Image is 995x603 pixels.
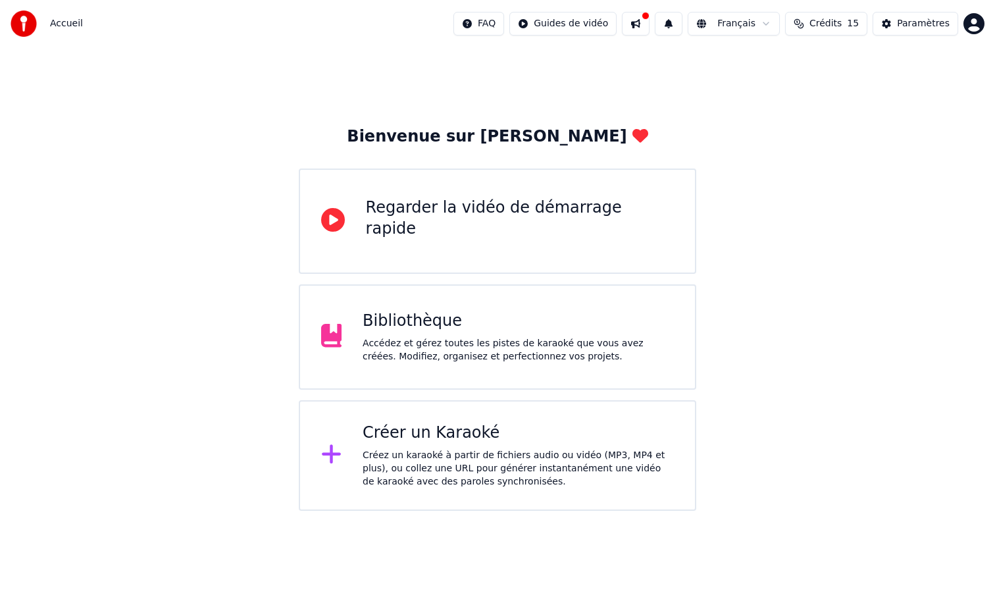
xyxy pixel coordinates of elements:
[363,311,674,332] div: Bibliothèque
[785,12,867,36] button: Crédits15
[50,17,83,30] span: Accueil
[363,337,674,363] div: Accédez et gérez toutes les pistes de karaoké que vous avez créées. Modifiez, organisez et perfec...
[809,17,842,30] span: Crédits
[509,12,617,36] button: Guides de vidéo
[347,126,648,147] div: Bienvenue sur [PERSON_NAME]
[50,17,83,30] nav: breadcrumb
[847,17,859,30] span: 15
[897,17,950,30] div: Paramètres
[366,197,675,240] div: Regarder la vidéo de démarrage rapide
[363,423,674,444] div: Créer un Karaoké
[11,11,37,37] img: youka
[873,12,958,36] button: Paramètres
[453,12,504,36] button: FAQ
[363,449,674,488] div: Créez un karaoké à partir de fichiers audio ou vidéo (MP3, MP4 et plus), ou collez une URL pour g...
